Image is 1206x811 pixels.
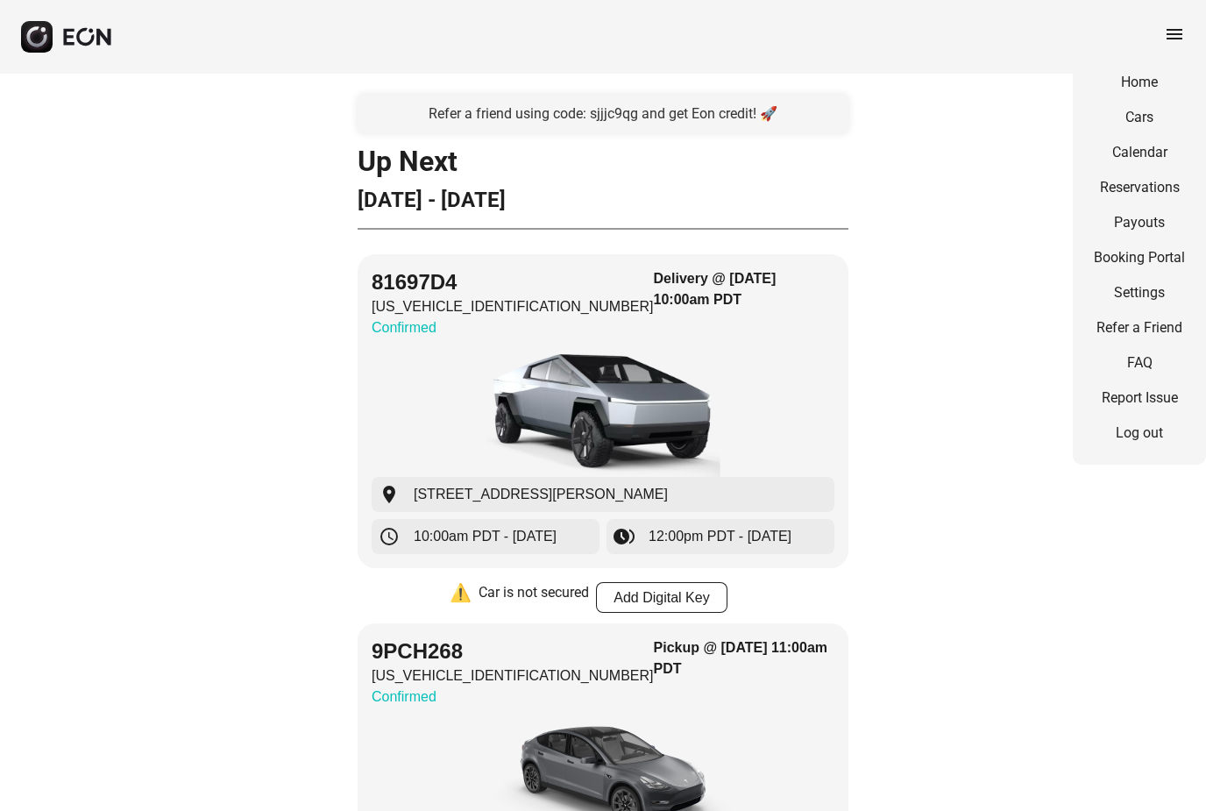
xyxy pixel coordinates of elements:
h2: [DATE] - [DATE] [358,186,848,214]
a: Calendar [1094,142,1185,163]
img: car [481,345,725,477]
span: [STREET_ADDRESS][PERSON_NAME] [414,484,668,505]
p: [US_VEHICLE_IDENTIFICATION_NUMBER] [372,665,654,687]
span: 10:00am PDT - [DATE] [414,526,557,547]
a: Report Issue [1094,388,1185,409]
button: Add Digital Key [596,582,727,613]
h3: Pickup @ [DATE] 11:00am PDT [654,637,834,679]
a: Settings [1094,282,1185,303]
a: Refer a friend using code: sjjjc9qg and get Eon credit! 🚀 [358,95,848,133]
div: Car is not secured [479,582,589,613]
button: 81697D4[US_VEHICLE_IDENTIFICATION_NUMBER]ConfirmedDelivery @ [DATE] 10:00am PDTcar[STREET_ADDRESS... [358,254,848,568]
h2: 9PCH268 [372,637,654,665]
a: Reservations [1094,177,1185,198]
p: Confirmed [372,687,654,708]
h1: Up Next [358,151,848,172]
span: schedule [379,526,400,547]
a: Booking Portal [1094,247,1185,268]
div: ⚠️ [450,582,472,613]
p: Confirmed [372,317,654,338]
p: [US_VEHICLE_IDENTIFICATION_NUMBER] [372,296,654,317]
h2: 81697D4 [372,268,654,296]
a: Refer a Friend [1094,317,1185,338]
h3: Delivery @ [DATE] 10:00am PDT [654,268,834,310]
span: menu [1164,24,1185,45]
span: location_on [379,484,400,505]
a: Home [1094,72,1185,93]
span: browse_gallery [614,526,635,547]
a: Payouts [1094,212,1185,233]
a: Log out [1094,423,1185,444]
span: 12:00pm PDT - [DATE] [649,526,791,547]
a: FAQ [1094,352,1185,373]
a: Cars [1094,107,1185,128]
